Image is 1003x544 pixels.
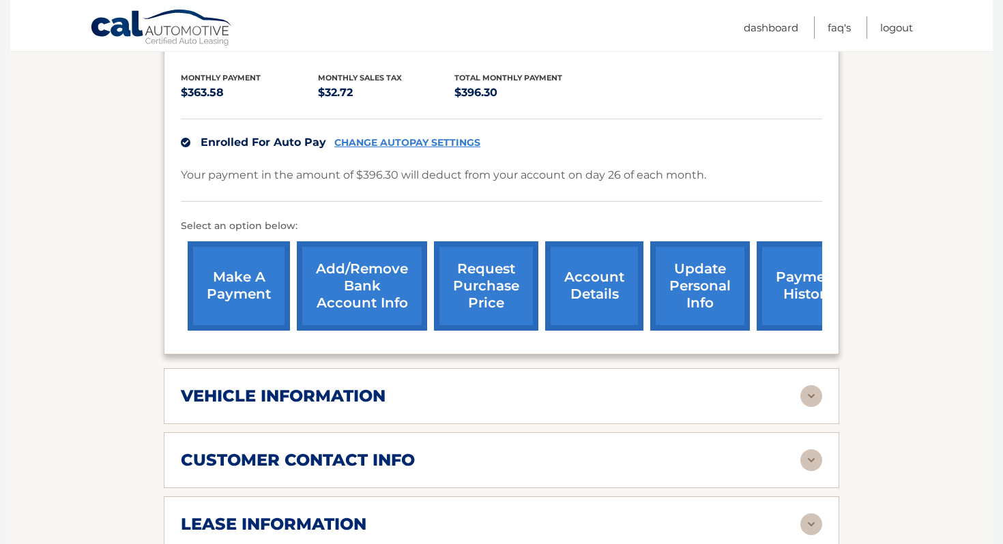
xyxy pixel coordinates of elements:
[90,9,233,48] a: Cal Automotive
[800,385,822,407] img: accordion-rest.svg
[800,513,822,535] img: accordion-rest.svg
[744,16,798,39] a: Dashboard
[454,73,562,82] span: Total Monthly Payment
[318,83,455,102] p: $32.72
[545,241,643,331] a: account details
[181,218,822,235] p: Select an option below:
[188,241,290,331] a: make a payment
[454,83,592,102] p: $396.30
[297,241,427,331] a: Add/Remove bank account info
[800,449,822,471] img: accordion-rest.svg
[181,73,261,82] span: Monthly Payment
[318,73,402,82] span: Monthly sales Tax
[181,138,190,147] img: check.svg
[650,241,750,331] a: update personal info
[181,450,415,470] h2: customer contact info
[181,386,386,406] h2: vehicle information
[880,16,913,39] a: Logout
[181,514,366,534] h2: lease information
[181,166,706,185] p: Your payment in the amount of $396.30 will deduct from your account on day 26 of each month.
[828,16,851,39] a: FAQ's
[334,137,480,149] a: CHANGE AUTOPAY SETTINGS
[201,136,326,149] span: Enrolled For Auto Pay
[181,83,318,102] p: $363.58
[757,241,859,331] a: payment history
[434,241,538,331] a: request purchase price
